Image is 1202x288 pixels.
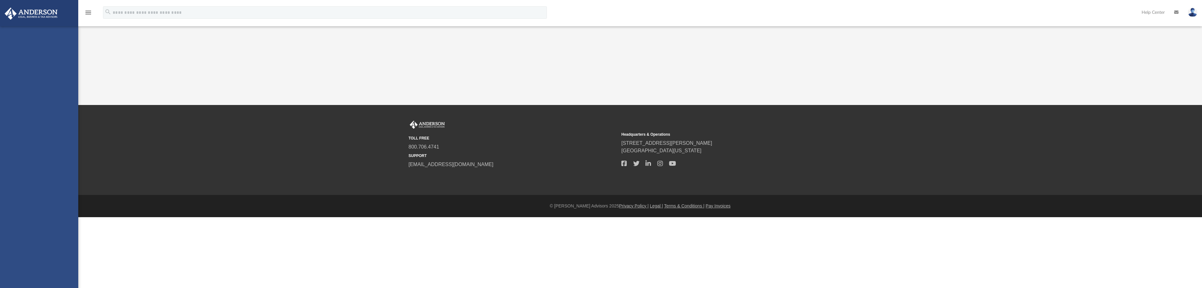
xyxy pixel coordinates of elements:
[621,132,830,137] small: Headquarters & Operations
[706,203,730,208] a: Pay Invoices
[621,140,712,146] a: [STREET_ADDRESS][PERSON_NAME]
[621,148,701,153] a: [GEOGRAPHIC_DATA][US_STATE]
[619,203,649,208] a: Privacy Policy |
[408,121,446,129] img: Anderson Advisors Platinum Portal
[408,153,617,159] small: SUPPORT
[85,12,92,16] a: menu
[650,203,663,208] a: Legal |
[408,162,493,167] a: [EMAIL_ADDRESS][DOMAIN_NAME]
[1188,8,1197,17] img: User Pic
[3,8,59,20] img: Anderson Advisors Platinum Portal
[105,8,111,15] i: search
[408,135,617,141] small: TOLL FREE
[78,203,1202,209] div: © [PERSON_NAME] Advisors 2025
[408,144,439,149] a: 800.706.4741
[85,9,92,16] i: menu
[664,203,705,208] a: Terms & Conditions |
